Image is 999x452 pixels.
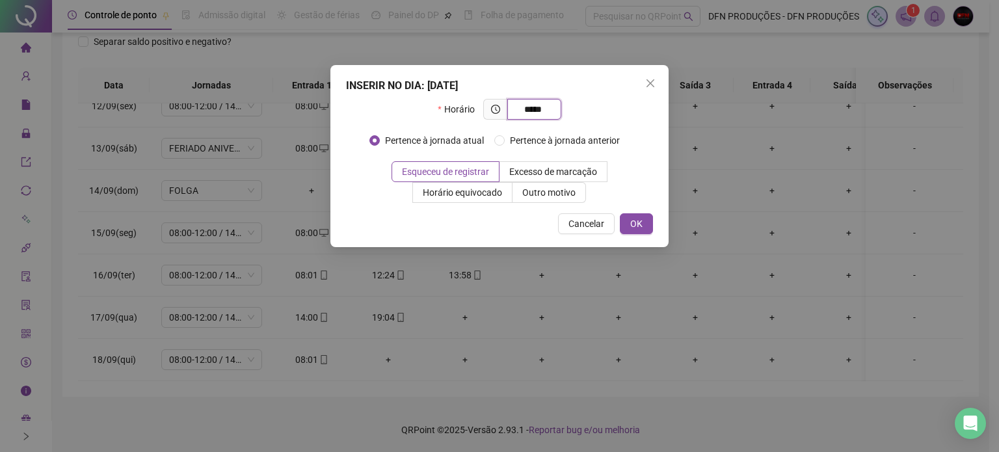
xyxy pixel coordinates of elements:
[438,99,483,120] label: Horário
[955,408,986,439] div: Open Intercom Messenger
[558,213,615,234] button: Cancelar
[346,78,653,94] div: INSERIR NO DIA : [DATE]
[522,187,576,198] span: Outro motivo
[423,187,502,198] span: Horário equivocado
[402,166,489,177] span: Esqueceu de registrar
[640,73,661,94] button: Close
[505,133,625,148] span: Pertence à jornada anterior
[630,217,643,231] span: OK
[380,133,489,148] span: Pertence à jornada atual
[645,78,656,88] span: close
[491,105,500,114] span: clock-circle
[568,217,604,231] span: Cancelar
[509,166,597,177] span: Excesso de marcação
[620,213,653,234] button: OK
